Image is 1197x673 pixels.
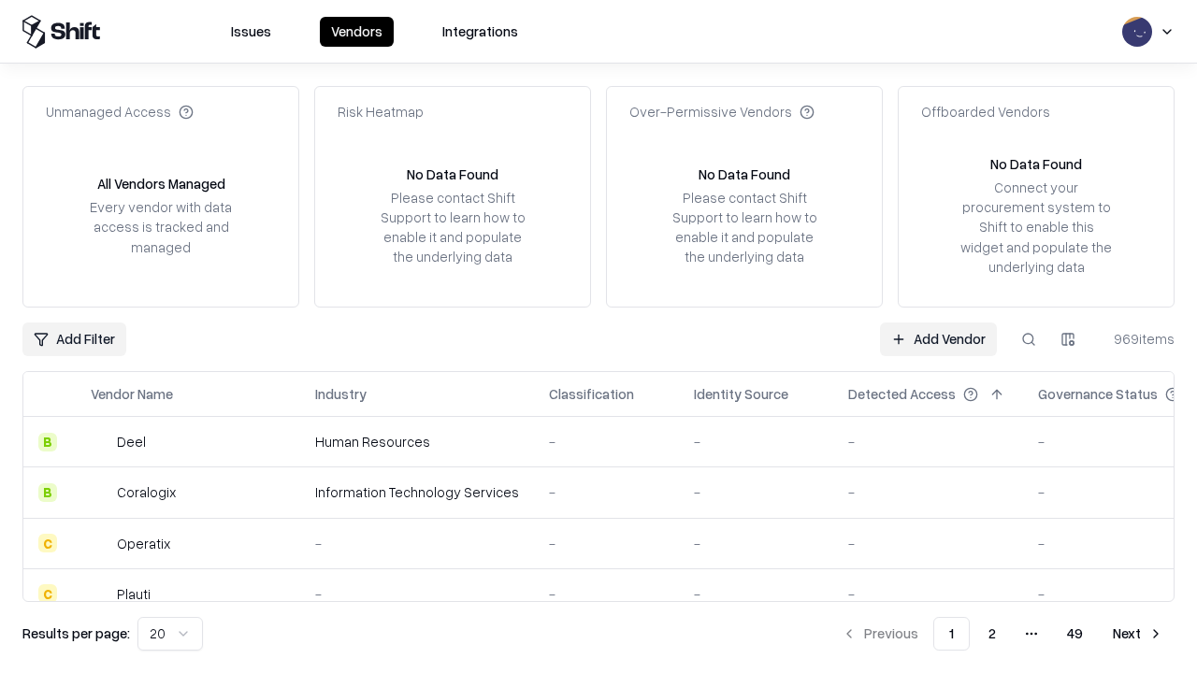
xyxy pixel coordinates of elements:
[848,534,1008,553] div: -
[315,584,519,604] div: -
[38,433,57,451] div: B
[549,384,634,404] div: Classification
[117,584,151,604] div: Plauti
[699,165,790,184] div: No Data Found
[973,617,1011,651] button: 2
[880,322,997,356] a: Add Vendor
[848,432,1008,451] div: -
[91,534,109,552] img: Operatix
[38,534,57,552] div: C
[1102,617,1175,651] button: Next
[22,623,130,643] p: Results per page:
[97,174,225,193] div: All Vendors Managed
[315,534,519,553] div: -
[694,534,818,553] div: -
[694,584,818,604] div: -
[38,584,57,603] div: C
[667,188,822,267] div: Please contact Shift Support to learn how to enable it and populate the underlying data
[91,384,173,404] div: Vendor Name
[320,17,394,47] button: Vendors
[338,102,424,122] div: Risk Heatmap
[830,617,1175,651] nav: pagination
[431,17,529,47] button: Integrations
[38,483,57,502] div: B
[549,482,664,502] div: -
[1052,617,1098,651] button: 49
[848,384,956,404] div: Detected Access
[117,534,170,553] div: Operatix
[407,165,498,184] div: No Data Found
[1038,384,1158,404] div: Governance Status
[848,482,1008,502] div: -
[921,102,1050,122] div: Offboarded Vendors
[549,584,664,604] div: -
[315,432,519,451] div: Human Resources
[91,433,109,451] img: Deel
[375,188,530,267] div: Please contact Shift Support to learn how to enable it and populate the underlying data
[315,482,519,502] div: Information Technology Services
[46,102,194,122] div: Unmanaged Access
[83,197,238,256] div: Every vendor with data access is tracked and managed
[220,17,282,47] button: Issues
[629,102,815,122] div: Over-Permissive Vendors
[117,482,176,502] div: Coralogix
[91,584,109,603] img: Plauti
[990,154,1082,174] div: No Data Found
[91,483,109,502] img: Coralogix
[549,534,664,553] div: -
[694,482,818,502] div: -
[549,432,664,451] div: -
[933,617,970,651] button: 1
[848,584,1008,604] div: -
[694,384,788,404] div: Identity Source
[22,322,126,356] button: Add Filter
[959,178,1114,277] div: Connect your procurement system to Shift to enable this widget and populate the underlying data
[1100,329,1175,349] div: 969 items
[117,432,146,451] div: Deel
[694,432,818,451] div: -
[315,384,367,404] div: Industry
